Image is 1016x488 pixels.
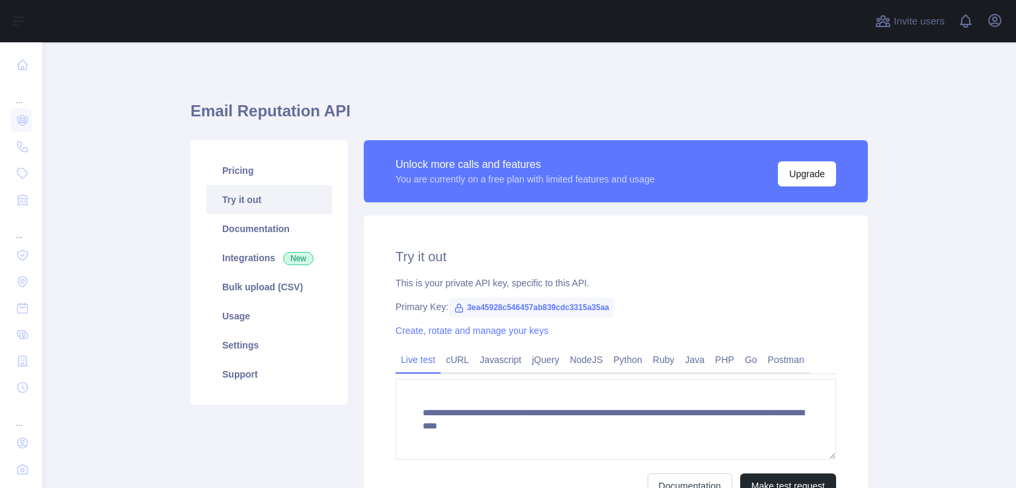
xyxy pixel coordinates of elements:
[648,349,680,370] a: Ruby
[396,157,655,173] div: Unlock more calls and features
[11,214,32,241] div: ...
[448,298,614,317] span: 3ea45928c546457ab839cdc3315a35aa
[710,349,740,370] a: PHP
[283,252,314,265] span: New
[206,156,332,185] a: Pricing
[11,402,32,428] div: ...
[206,360,332,389] a: Support
[396,300,836,313] div: Primary Key:
[206,302,332,331] a: Usage
[206,331,332,360] a: Settings
[740,349,763,370] a: Go
[527,349,564,370] a: jQuery
[206,185,332,214] a: Try it out
[396,276,836,290] div: This is your private API key, specific to this API.
[396,247,836,266] h2: Try it out
[763,349,810,370] a: Postman
[564,349,608,370] a: NodeJS
[778,161,836,186] button: Upgrade
[396,349,441,370] a: Live test
[872,11,947,32] button: Invite users
[190,101,868,132] h1: Email Reputation API
[680,349,710,370] a: Java
[441,349,474,370] a: cURL
[11,79,32,106] div: ...
[206,214,332,243] a: Documentation
[474,349,527,370] a: Javascript
[206,243,332,272] a: Integrations New
[206,272,332,302] a: Bulk upload (CSV)
[396,173,655,186] div: You are currently on a free plan with limited features and usage
[608,349,648,370] a: Python
[894,14,945,29] span: Invite users
[396,325,548,336] a: Create, rotate and manage your keys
